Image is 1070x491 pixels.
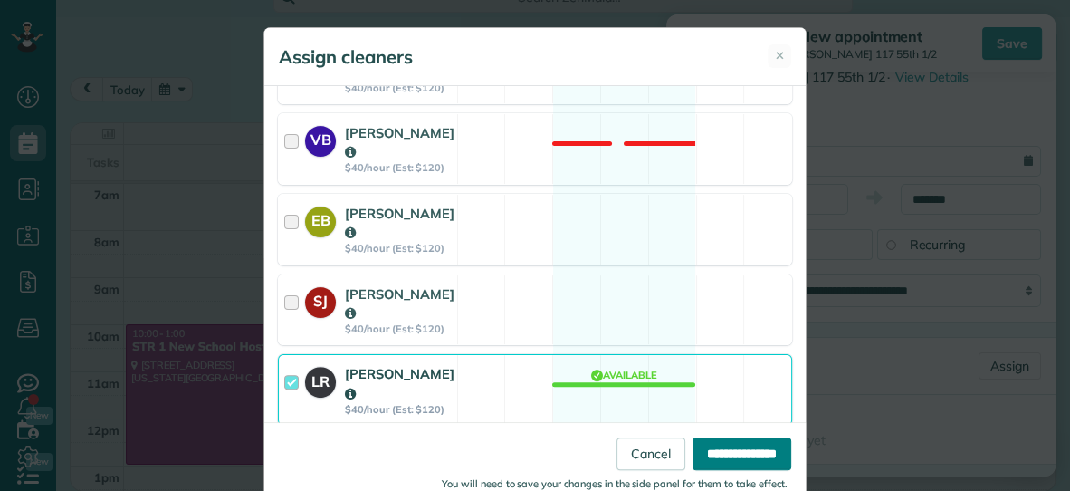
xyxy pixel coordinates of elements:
strong: $40/hour (Est: $120) [345,403,454,416]
strong: VB [305,126,336,151]
strong: [PERSON_NAME] [345,365,454,401]
span: ✕ [775,47,785,64]
strong: LR [305,367,336,392]
strong: $40/hour (Est: $120) [345,161,454,174]
h5: Assign cleaners [279,44,413,70]
strong: $40/hour (Est: $120) [345,323,454,335]
strong: $40/hour (Est: $120) [345,82,454,94]
strong: [PERSON_NAME] [345,285,454,322]
strong: [PERSON_NAME] [345,205,454,241]
strong: $40/hour (Est: $120) [345,242,454,255]
small: You will need to save your changes in the side panel for them to take effect. [442,477,788,490]
a: Cancel [616,438,685,470]
strong: SJ [305,287,336,313]
strong: [PERSON_NAME] [345,124,454,160]
strong: EB [305,207,336,232]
